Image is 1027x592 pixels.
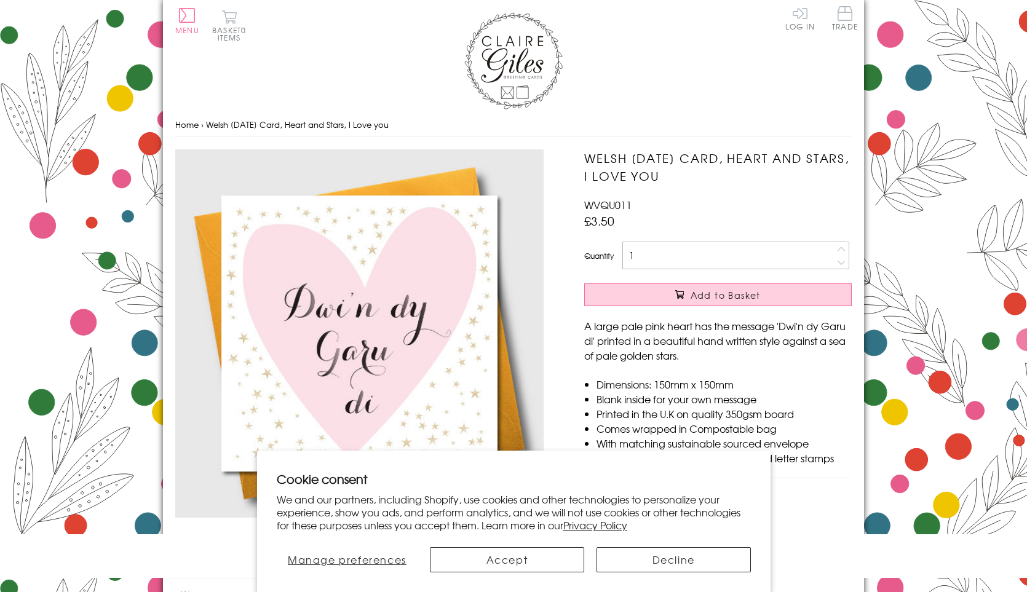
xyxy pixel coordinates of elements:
[597,392,852,406] li: Blank inside for your own message
[597,421,852,436] li: Comes wrapped in Compostable bag
[201,119,204,130] span: ›
[832,6,858,33] a: Trade
[785,6,815,30] a: Log In
[277,470,751,487] h2: Cookie consent
[212,10,246,41] button: Basket0 items
[597,547,751,572] button: Decline
[584,318,852,363] p: A large pale pink heart has the message 'Dwi'n dy Garu di' printed in a beautiful hand written st...
[464,12,563,109] img: Claire Giles Greetings Cards
[832,6,858,30] span: Trade
[277,493,751,531] p: We and our partners, including Shopify, use cookies and other technologies to personalize your ex...
[563,518,627,532] a: Privacy Policy
[691,289,761,301] span: Add to Basket
[584,283,852,306] button: Add to Basket
[597,377,852,392] li: Dimensions: 150mm x 150mm
[175,25,199,36] span: Menu
[175,149,544,518] img: Welsh Valentine's Day Card, Heart and Stars, I Love you
[175,8,199,34] button: Menu
[175,119,199,130] a: Home
[597,436,852,451] li: With matching sustainable sourced envelope
[206,119,389,130] span: Welsh [DATE] Card, Heart and Stars, I Love you
[218,25,246,43] span: 0 items
[430,547,584,572] button: Accept
[584,197,632,212] span: WVQU011
[584,212,614,229] span: £3.50
[277,547,418,572] button: Manage preferences
[597,406,852,421] li: Printed in the U.K on quality 350gsm board
[175,112,852,138] nav: breadcrumbs
[584,250,614,261] label: Quantity
[584,149,852,185] h1: Welsh [DATE] Card, Heart and Stars, I Love you
[288,552,406,567] span: Manage preferences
